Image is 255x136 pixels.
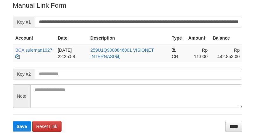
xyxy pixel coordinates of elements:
span: CR [172,54,178,59]
a: suleman1027 [25,48,52,53]
a: Reset Link [32,121,62,132]
span: Key #2 [13,69,35,79]
th: Type [169,32,186,44]
th: Description [88,32,169,44]
td: Rp 442.853,00 [210,44,242,62]
span: Save [17,124,27,129]
th: Amount [186,32,210,44]
td: Rp 11.000 [186,44,210,62]
button: Save [13,121,31,132]
p: Manual Link Form [13,1,242,10]
th: Date [55,32,88,44]
span: Key #1 [13,17,35,27]
span: Note [13,84,30,108]
span: Reset Link [36,124,57,129]
span: BCA [15,48,24,53]
a: Copy suleman1027 to clipboard [15,54,20,59]
td: [DATE] 22:25:58 [55,44,88,62]
a: 259U1Q9000846001 VISIONET INTERNASI [91,48,154,59]
th: Account [13,32,55,44]
th: Balance [210,32,242,44]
